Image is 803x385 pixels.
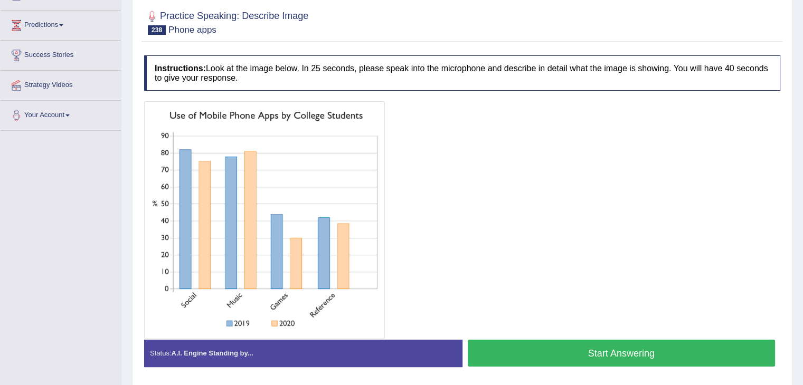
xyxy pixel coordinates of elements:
div: Status: [144,340,462,367]
a: Strategy Videos [1,71,121,97]
a: Predictions [1,11,121,37]
small: Phone apps [168,25,216,35]
a: Success Stories [1,41,121,67]
a: Your Account [1,101,121,127]
h2: Practice Speaking: Describe Image [144,8,308,35]
b: Instructions: [155,64,206,73]
h4: Look at the image below. In 25 seconds, please speak into the microphone and describe in detail w... [144,55,780,91]
span: 238 [148,25,166,35]
button: Start Answering [468,340,776,367]
strong: A.I. Engine Standing by... [171,349,253,357]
